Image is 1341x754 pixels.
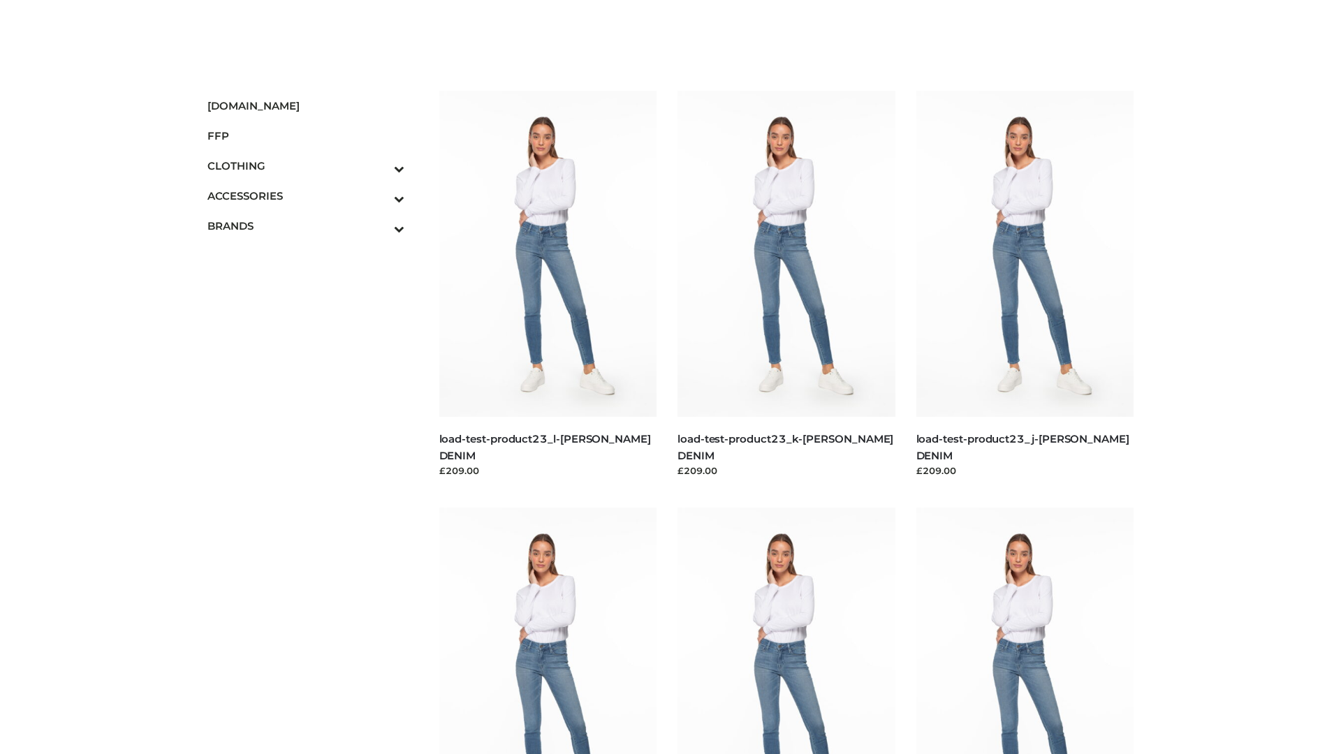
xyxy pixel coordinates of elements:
[207,181,404,211] a: ACCESSORIESToggle Submenu
[916,432,1129,461] a: load-test-product23_j-[PERSON_NAME] DENIM
[677,464,895,478] div: £209.00
[677,432,893,461] a: load-test-product23_k-[PERSON_NAME] DENIM
[207,211,404,241] a: BRANDSToggle Submenu
[356,211,404,241] button: Toggle Submenu
[439,432,651,461] a: load-test-product23_l-[PERSON_NAME] DENIM
[207,98,404,114] span: [DOMAIN_NAME]
[207,91,404,121] a: [DOMAIN_NAME]
[916,464,1134,478] div: £209.00
[207,151,404,181] a: CLOTHINGToggle Submenu
[207,188,404,204] span: ACCESSORIES
[207,121,404,151] a: FFP
[207,128,404,144] span: FFP
[207,218,404,234] span: BRANDS
[207,158,404,174] span: CLOTHING
[356,151,404,181] button: Toggle Submenu
[356,181,404,211] button: Toggle Submenu
[439,464,657,478] div: £209.00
